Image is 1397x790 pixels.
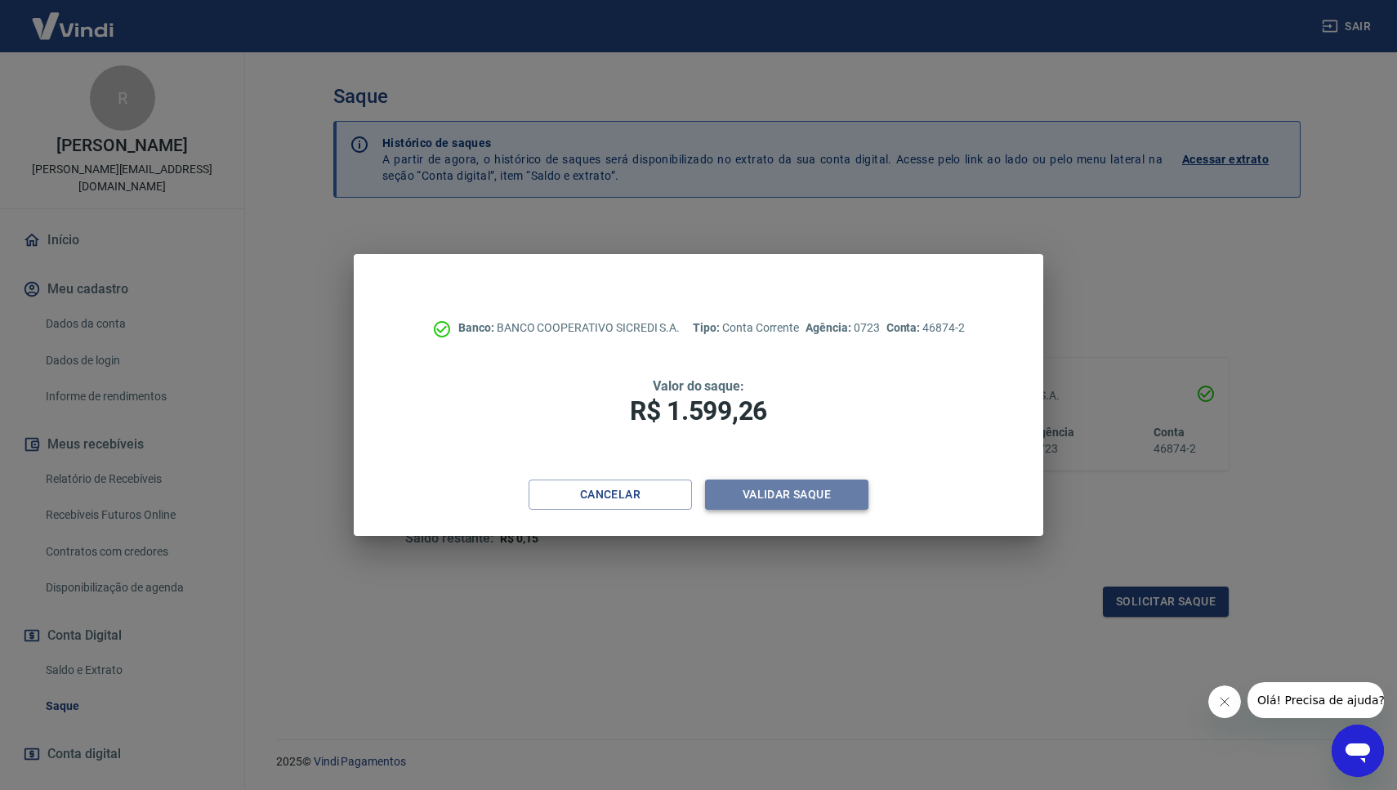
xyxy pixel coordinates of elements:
[529,480,692,510] button: Cancelar
[806,321,854,334] span: Agência:
[458,319,680,337] p: BANCO COOPERATIVO SICREDI S.A.
[806,319,879,337] p: 0723
[705,480,868,510] button: Validar saque
[1247,682,1384,718] iframe: Mensagem da empresa
[693,319,799,337] p: Conta Corrente
[886,321,923,334] span: Conta:
[10,11,137,25] span: Olá! Precisa de ajuda?
[1332,725,1384,777] iframe: Botão para abrir a janela de mensagens
[630,395,767,426] span: R$ 1.599,26
[653,378,744,394] span: Valor do saque:
[1208,685,1241,718] iframe: Fechar mensagem
[693,321,722,334] span: Tipo:
[458,321,497,334] span: Banco:
[886,319,965,337] p: 46874-2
